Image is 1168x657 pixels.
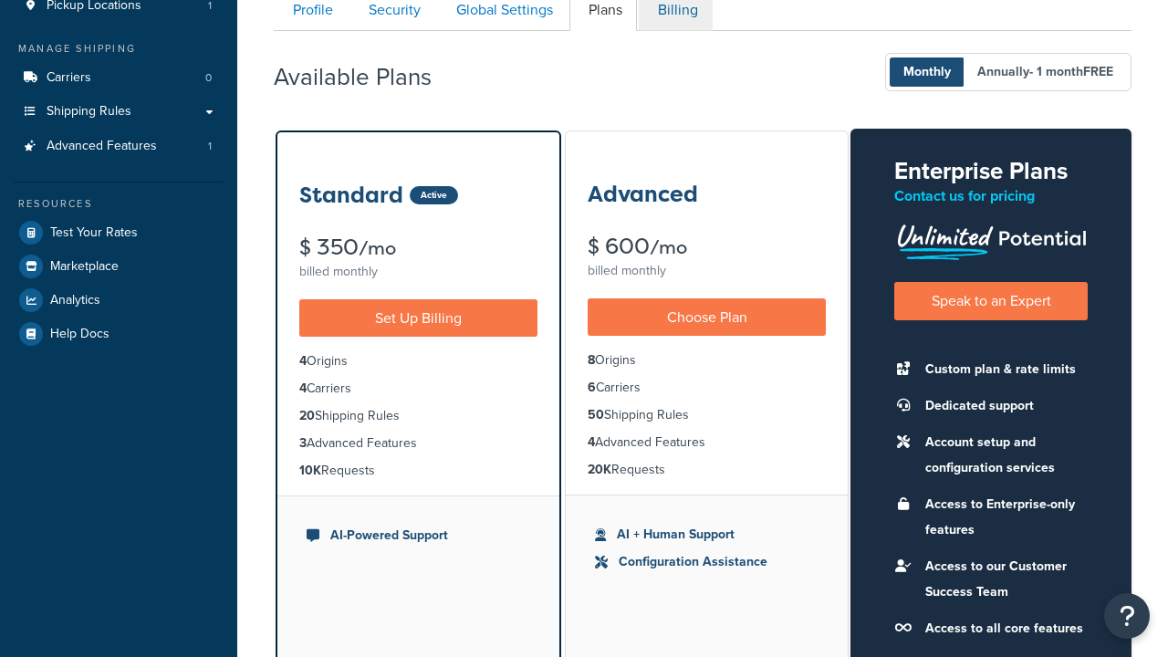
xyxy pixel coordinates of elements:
h3: Advanced [588,182,698,206]
span: Shipping Rules [47,104,131,120]
div: $ 350 [299,236,537,259]
div: $ 600 [588,235,826,258]
button: Open Resource Center [1104,593,1150,639]
li: Access to our Customer Success Team [916,554,1088,605]
p: Contact us for pricing [894,183,1088,209]
a: Carriers 0 [14,61,224,95]
a: Set Up Billing [299,299,537,337]
strong: 4 [299,351,307,370]
li: Origins [299,351,537,371]
span: Advanced Features [47,139,157,154]
span: Carriers [47,70,91,86]
li: Advanced Features [14,130,224,163]
button: Monthly Annually- 1 monthFREE [885,53,1131,91]
h3: Standard [299,183,403,207]
li: AI-Powered Support [307,526,530,546]
span: Monthly [890,57,965,87]
li: Origins [588,350,826,370]
strong: 20 [299,406,315,425]
strong: 20K [588,460,611,479]
strong: 3 [299,433,307,453]
li: Account setup and configuration services [916,430,1088,481]
li: Access to Enterprise-only features [916,492,1088,543]
strong: 4 [299,379,307,398]
span: Marketplace [50,259,119,275]
a: Advanced Features 1 [14,130,224,163]
span: Analytics [50,293,100,308]
span: 1 [208,139,212,154]
span: Help Docs [50,327,109,342]
small: /mo [359,235,396,261]
li: Carriers [299,379,537,399]
strong: 50 [588,405,604,424]
div: Resources [14,196,224,212]
a: Shipping Rules [14,95,224,129]
span: 0 [205,70,212,86]
li: Carriers [588,378,826,398]
img: Unlimited Potential [894,218,1088,260]
li: Carriers [14,61,224,95]
li: AI + Human Support [595,525,819,545]
strong: 6 [588,378,596,397]
li: Access to all core features [916,616,1088,641]
li: Dedicated support [916,393,1088,419]
strong: 10K [299,461,321,480]
li: Advanced Features [588,433,826,453]
li: Custom plan & rate limits [916,357,1088,382]
small: /mo [650,235,687,260]
li: Requests [588,460,826,480]
span: Test Your Rates [50,225,138,241]
li: Advanced Features [299,433,537,454]
li: Configuration Assistance [595,552,819,572]
a: Analytics [14,284,224,317]
div: Active [410,186,458,204]
span: Annually [964,57,1127,87]
b: FREE [1083,62,1113,81]
a: Test Your Rates [14,216,224,249]
div: billed monthly [588,258,826,284]
li: Shipping Rules [299,406,537,426]
span: - 1 month [1029,62,1113,81]
strong: 8 [588,350,595,370]
h2: Enterprise Plans [894,158,1088,184]
li: Shipping Rules [588,405,826,425]
a: Choose Plan [588,298,826,336]
div: Manage Shipping [14,41,224,57]
li: Requests [299,461,537,481]
div: billed monthly [299,259,537,285]
a: Marketplace [14,250,224,283]
a: Help Docs [14,318,224,350]
h2: Available Plans [274,64,459,90]
strong: 4 [588,433,595,452]
a: Speak to an Expert [894,282,1088,319]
